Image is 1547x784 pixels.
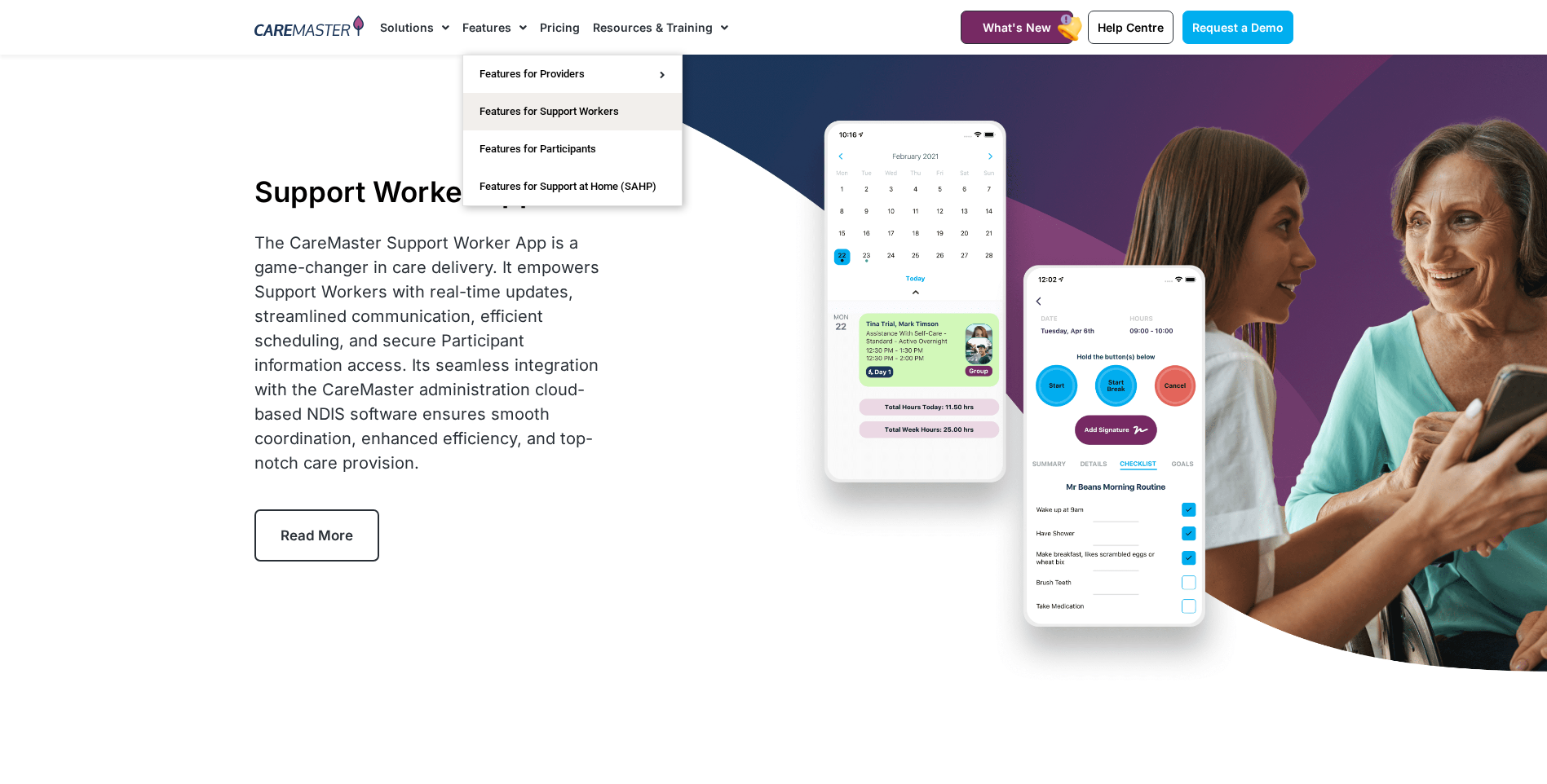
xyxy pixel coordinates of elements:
span: Read More [281,527,353,544]
a: Read More [254,509,379,562]
a: Features for Support at Home (SAHP) [463,168,682,205]
a: Request a Demo [1182,11,1293,44]
div: The CareMaster Support Worker App is a game-changer in care delivery. It empowers Support Workers... [254,231,608,475]
a: Features for Support Workers [463,93,682,130]
img: CareMaster Logo [254,15,365,40]
ul: Features [462,55,683,206]
a: Features for Providers [463,55,682,93]
a: What's New [961,11,1073,44]
a: Features for Participants [463,130,682,168]
a: Help Centre [1088,11,1174,44]
span: Request a Demo [1192,20,1284,34]
span: Help Centre [1098,20,1164,34]
h1: Support Worker App [254,174,608,209]
span: What's New [983,20,1051,34]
